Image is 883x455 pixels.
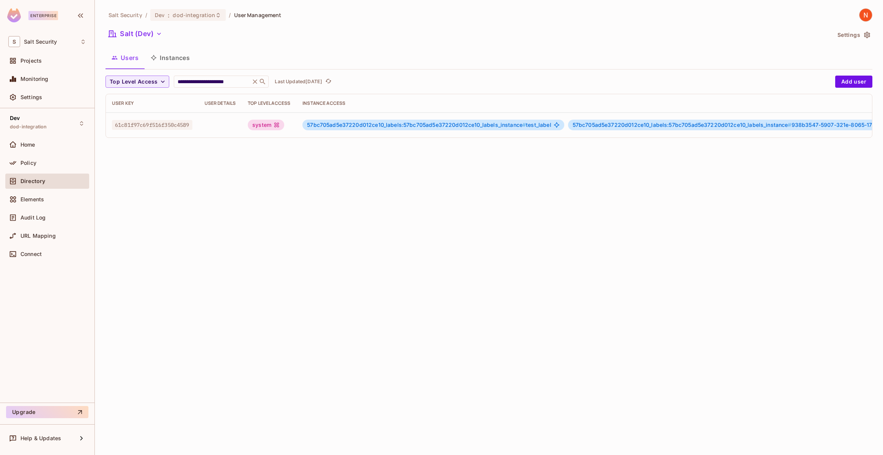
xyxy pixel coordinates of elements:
[109,11,142,19] span: the active workspace
[234,11,282,19] span: User Management
[20,76,49,82] span: Monitoring
[573,122,792,128] span: 57bc705ad5e37220d012ce10_labels:57bc705ad5e37220d012ce10_labels_instance
[834,29,872,41] button: Settings
[20,94,42,100] span: Settings
[20,233,56,239] span: URL Mapping
[20,435,61,441] span: Help & Updates
[788,122,791,128] span: #
[145,48,196,67] button: Instances
[20,215,46,221] span: Audit Log
[7,8,21,22] img: SReyMgAAAABJRU5ErkJggg==
[173,11,215,19] span: dod-integration
[10,115,20,121] span: Dev
[248,100,290,106] div: Top Level Access
[6,406,88,418] button: Upgrade
[325,78,332,85] span: refresh
[110,77,157,87] span: Top Level Access
[307,122,551,128] span: test_label
[20,142,35,148] span: Home
[20,196,44,202] span: Elements
[20,58,42,64] span: Projects
[523,122,526,128] span: #
[105,28,165,40] button: Salt (Dev)
[20,251,42,257] span: Connect
[20,160,36,166] span: Policy
[307,122,526,128] span: 57bc705ad5e37220d012ce10_labels:57bc705ad5e37220d012ce10_labels_instance
[322,77,333,86] span: Click to refresh data
[10,124,47,130] span: dod-integration
[105,48,145,67] button: Users
[275,79,322,85] p: Last Updated [DATE]
[145,11,147,19] li: /
[324,77,333,86] button: refresh
[167,12,170,18] span: :
[24,39,57,45] span: Workspace: Salt Security
[112,100,192,106] div: User Key
[105,76,169,88] button: Top Level Access
[112,120,192,130] span: 61c81f97c69f516f350c4589
[248,120,284,130] div: system
[229,11,231,19] li: /
[859,9,872,21] img: Nitzan Braham
[20,178,45,184] span: Directory
[205,100,236,106] div: User Details
[28,11,58,20] div: Enterprise
[155,11,165,19] span: Dev
[835,76,872,88] button: Add user
[8,36,20,47] span: S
